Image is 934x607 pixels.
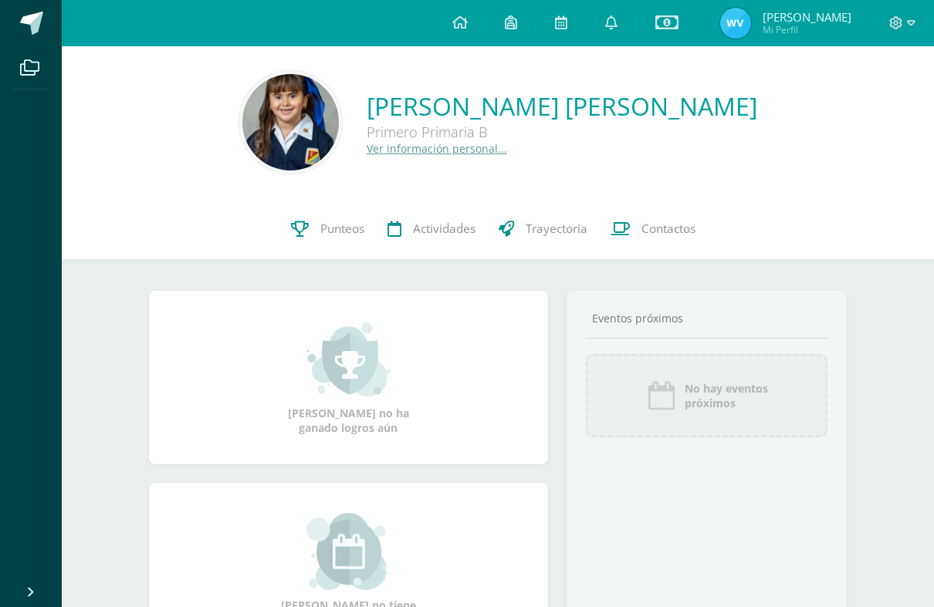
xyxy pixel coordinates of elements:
div: Primero Primaria B [367,123,757,141]
a: Ver información personal... [367,141,507,156]
div: [PERSON_NAME] no ha ganado logros aún [271,321,425,435]
a: Contactos [599,198,707,260]
span: Contactos [641,221,695,237]
a: Trayectoria [487,198,599,260]
span: No hay eventos próximos [685,381,768,410]
img: event_small.png [306,513,391,590]
img: event_icon.png [646,380,677,411]
span: Trayectoria [526,221,587,237]
span: Mi Perfil [763,23,851,36]
img: b2834ef995da207896c84dabb5db5310.png [720,8,751,39]
img: 45dddca15f7ff175d54cac2189b7ecd5.png [242,74,339,170]
a: Punteos [279,198,376,260]
div: Eventos próximos [586,311,827,325]
img: achievement_small.png [306,321,391,398]
span: Punteos [320,221,364,237]
span: [PERSON_NAME] [763,9,851,25]
span: Actividades [413,221,475,237]
a: [PERSON_NAME] [PERSON_NAME] [367,89,757,123]
a: Actividades [376,198,487,260]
